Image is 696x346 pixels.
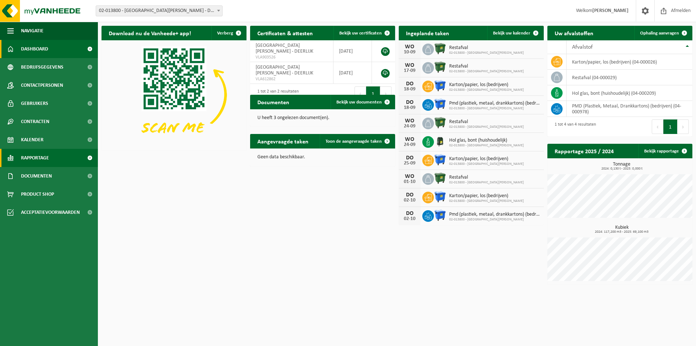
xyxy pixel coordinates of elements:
[652,119,663,134] button: Previous
[449,162,524,166] span: 02-013800 - [GEOGRAPHIC_DATA][PERSON_NAME]
[434,61,446,73] img: WB-1100-HPE-GN-01
[257,155,388,160] p: Geen data beschikbaar.
[250,134,316,148] h2: Aangevraagde taken
[434,172,446,184] img: WB-1100-HPE-GN-01
[547,144,621,158] h2: Rapportage 2025 / 2024
[402,124,417,129] div: 24-09
[567,70,692,85] td: restafval (04-000029)
[551,167,692,171] span: 2024: 0,130 t - 2025: 0,000 t
[402,216,417,221] div: 02-10
[333,26,394,40] a: Bekijk uw certificaten
[402,68,417,73] div: 17-09
[449,45,524,51] span: Restafval
[380,86,391,101] button: Next
[402,179,417,184] div: 01-10
[638,144,692,158] a: Bekijk rapportage
[399,26,456,40] h2: Ingeplande taken
[21,185,54,203] span: Product Shop
[211,26,246,40] button: Verberg
[326,139,382,144] span: Toon de aangevraagde taken
[592,8,629,13] strong: [PERSON_NAME]
[254,86,299,102] div: 1 tot 2 van 2 resultaten
[336,100,382,105] span: Bekijk uw documenten
[449,82,524,88] span: Karton/papier, los (bedrijven)
[449,119,524,125] span: Restafval
[366,86,380,101] button: 1
[21,22,43,40] span: Navigatie
[250,95,297,109] h2: Documenten
[101,40,246,149] img: Download de VHEPlus App
[402,198,417,203] div: 02-10
[434,117,446,129] img: WB-1100-HPE-GN-01
[250,26,320,40] h2: Certificaten & attesten
[434,154,446,166] img: WB-1100-HPE-BE-01
[402,87,417,92] div: 18-09
[402,99,417,105] div: DO
[449,125,524,129] span: 02-013800 - [GEOGRAPHIC_DATA][PERSON_NAME]
[402,81,417,87] div: DO
[21,58,63,76] span: Bedrijfsgegevens
[449,180,524,185] span: 02-013800 - [GEOGRAPHIC_DATA][PERSON_NAME]
[320,134,394,148] a: Toon de aangevraagde taken
[21,167,52,185] span: Documenten
[333,40,372,62] td: [DATE]
[567,101,692,117] td: PMD (Plastiek, Metaal, Drankkartons) (bedrijven) (04-000978)
[256,76,328,82] span: VLA612862
[434,42,446,55] img: WB-1100-HPE-GN-01
[449,51,524,55] span: 02-013800 - [GEOGRAPHIC_DATA][PERSON_NAME]
[402,50,417,55] div: 10-09
[634,26,692,40] a: Ophaling aanvragen
[449,64,524,69] span: Restafval
[449,106,540,111] span: 02-013800 - [GEOGRAPHIC_DATA][PERSON_NAME]
[339,31,382,36] span: Bekijk uw certificaten
[333,62,372,84] td: [DATE]
[402,161,417,166] div: 25-09
[567,54,692,70] td: karton/papier, los (bedrijven) (04-000026)
[96,5,223,16] span: 02-013800 - BLUE WOODS HOTEL - DEERLIJK
[551,225,692,234] h3: Kubiek
[21,76,63,94] span: Contactpersonen
[402,44,417,50] div: WO
[449,199,524,203] span: 02-013800 - [GEOGRAPHIC_DATA][PERSON_NAME]
[402,118,417,124] div: WO
[434,191,446,203] img: WB-1100-HPE-BE-01
[434,98,446,110] img: WB-1100-HPE-BE-01
[678,119,689,134] button: Next
[402,155,417,161] div: DO
[21,149,49,167] span: Rapportage
[547,26,601,40] h2: Uw afvalstoffen
[256,65,313,76] span: [GEOGRAPHIC_DATA][PERSON_NAME] - DEERLIJK
[402,142,417,147] div: 24-09
[355,86,366,101] button: Previous
[402,211,417,216] div: DO
[256,43,313,54] span: [GEOGRAPHIC_DATA][PERSON_NAME] - DEERLIJK
[331,95,394,109] a: Bekijk uw documenten
[551,162,692,171] h3: Tonnage
[449,69,524,74] span: 02-013800 - [GEOGRAPHIC_DATA][PERSON_NAME]
[402,174,417,179] div: WO
[434,209,446,221] img: WB-1100-HPE-BE-01
[663,119,678,134] button: 1
[21,131,43,149] span: Kalender
[21,40,48,58] span: Dashboard
[101,26,198,40] h2: Download nu de Vanheede+ app!
[256,54,328,60] span: VLA903526
[551,230,692,234] span: 2024: 117,200 m3 - 2025: 69,100 m3
[449,138,524,143] span: Hol glas, bont (huishoudelijk)
[402,62,417,68] div: WO
[449,193,524,199] span: Karton/papier, los (bedrijven)
[434,135,446,147] img: CR-HR-1C-1000-PES-01
[402,192,417,198] div: DO
[640,31,679,36] span: Ophaling aanvragen
[96,6,222,16] span: 02-013800 - BLUE WOODS HOTEL - DEERLIJK
[449,156,524,162] span: Karton/papier, los (bedrijven)
[434,80,446,92] img: WB-1100-HPE-BE-01
[217,31,233,36] span: Verberg
[487,26,543,40] a: Bekijk uw kalender
[21,113,49,131] span: Contracten
[449,217,540,222] span: 02-013800 - [GEOGRAPHIC_DATA][PERSON_NAME]
[21,94,48,113] span: Gebruikers
[402,105,417,110] div: 18-09
[449,88,524,92] span: 02-013800 - [GEOGRAPHIC_DATA][PERSON_NAME]
[402,137,417,142] div: WO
